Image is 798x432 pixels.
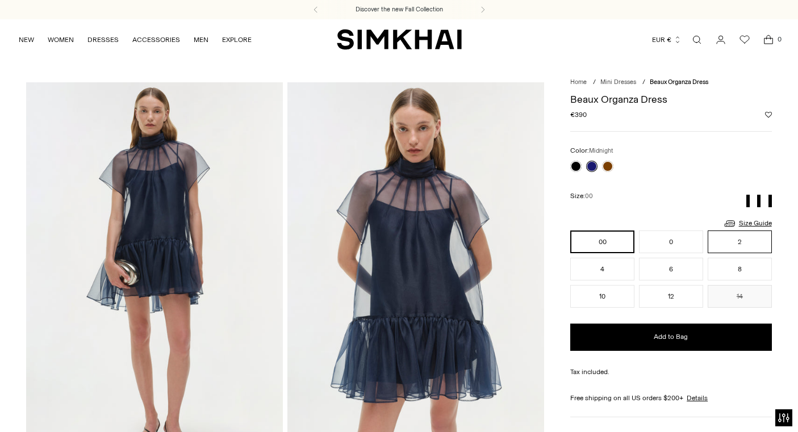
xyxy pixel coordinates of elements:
button: 10 [570,285,634,308]
button: 12 [639,285,703,308]
div: / [593,78,596,87]
a: NEW [19,27,34,52]
a: Details [687,393,708,403]
button: 2 [708,230,772,253]
a: Mini Dresses [600,78,636,86]
span: 00 [585,192,593,200]
a: Go to the account page [709,28,732,51]
div: Free shipping on all US orders $200+ [570,393,771,403]
button: 14 [708,285,772,308]
a: Home [570,78,587,86]
a: EXPLORE [222,27,252,52]
a: SIMKHAI [337,28,462,51]
a: DRESSES [87,27,119,52]
button: 00 [570,230,634,253]
span: €390 [570,110,587,120]
div: / [642,78,645,87]
div: Tax included. [570,367,771,377]
button: Add to Wishlist [765,111,772,118]
nav: breadcrumbs [570,78,771,87]
a: ACCESSORIES [132,27,180,52]
a: MEN [194,27,208,52]
button: 6 [639,258,703,280]
span: Beaux Organza Dress [650,78,708,86]
a: Open search modal [686,28,708,51]
a: Wishlist [733,28,756,51]
button: 8 [708,258,772,280]
a: Size Guide [723,216,772,230]
a: Discover the new Fall Collection [356,5,443,14]
h1: Beaux Organza Dress [570,94,771,104]
a: WOMEN [48,27,74,52]
span: Midnight [589,147,613,154]
a: Open cart modal [757,28,780,51]
label: Size: [570,191,593,202]
button: EUR € [652,27,682,52]
label: Color: [570,145,613,156]
button: Add to Bag [570,324,771,351]
span: 0 [774,34,784,44]
button: 0 [639,230,703,253]
span: Add to Bag [654,332,688,342]
button: 4 [570,258,634,280]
